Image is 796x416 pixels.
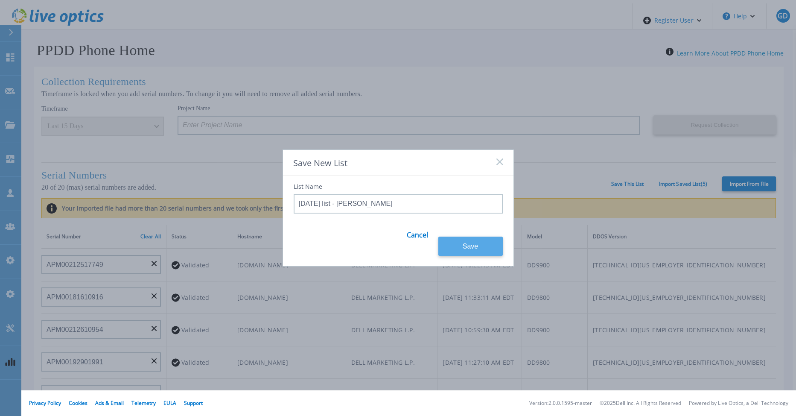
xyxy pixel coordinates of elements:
a: Privacy Policy [29,399,61,407]
button: Save [438,237,503,256]
span: Save New List [293,157,347,169]
a: Support [184,399,203,407]
a: EULA [163,399,176,407]
a: Cookies [69,399,87,407]
li: Version: 2.0.0.1595-master [529,401,592,406]
li: © 2025 Dell Inc. All Rights Reserved [600,401,681,406]
a: Cancel [407,224,428,256]
li: Powered by Live Optics, a Dell Technology [689,401,788,406]
a: Telemetry [131,399,156,407]
a: Ads & Email [95,399,124,407]
label: List Name [294,184,322,190]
